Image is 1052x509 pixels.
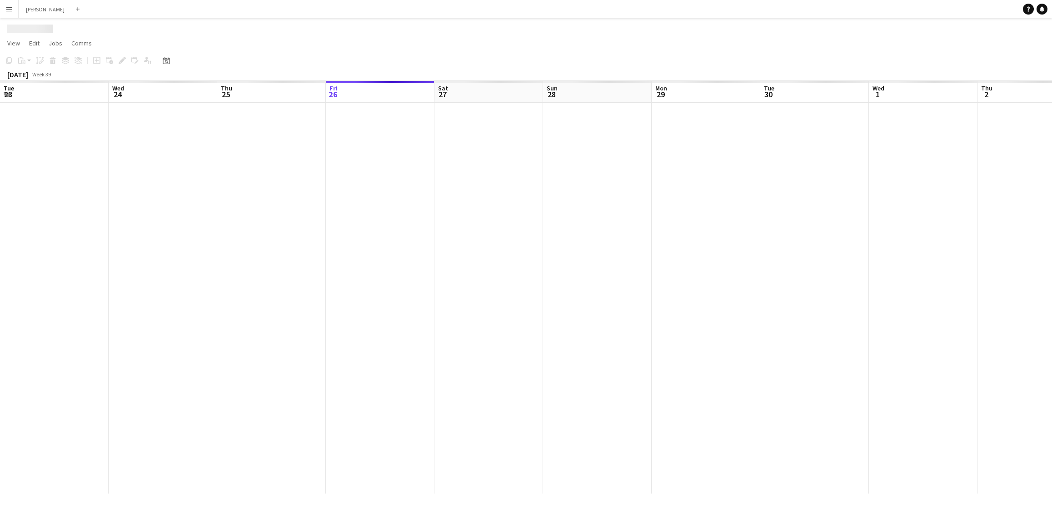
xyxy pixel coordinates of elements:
span: 30 [763,89,774,100]
span: Jobs [49,39,62,47]
span: Thu [221,84,232,92]
span: 24 [111,89,124,100]
span: 28 [545,89,558,100]
span: Fri [329,84,338,92]
div: [DATE] [7,70,28,79]
span: 29 [654,89,667,100]
span: 23 [2,89,14,100]
span: Sat [438,84,448,92]
span: Week 39 [30,71,53,78]
span: 26 [328,89,338,100]
span: Sun [547,84,558,92]
span: Wed [112,84,124,92]
span: 27 [437,89,448,100]
span: View [7,39,20,47]
a: Edit [25,37,43,49]
span: Wed [873,84,884,92]
span: Edit [29,39,40,47]
span: 25 [219,89,232,100]
button: [PERSON_NAME] [19,0,72,18]
a: Jobs [45,37,66,49]
span: Comms [71,39,92,47]
a: Comms [68,37,95,49]
span: Thu [981,84,992,92]
span: Tue [764,84,774,92]
span: Tue [4,84,14,92]
span: 2 [980,89,992,100]
a: View [4,37,24,49]
span: 1 [871,89,884,100]
span: Mon [655,84,667,92]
